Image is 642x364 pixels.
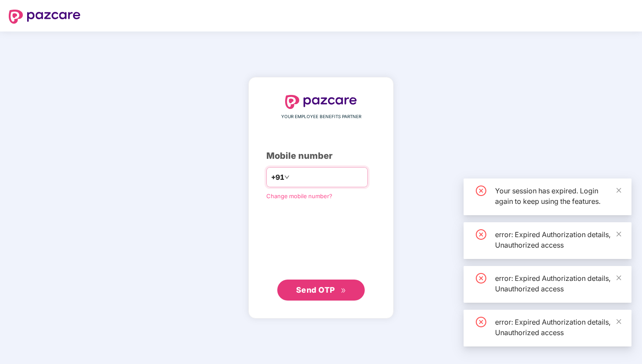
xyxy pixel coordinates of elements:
span: +91 [271,172,284,183]
span: Send OTP [296,285,335,294]
span: close [616,231,622,237]
div: Mobile number [266,149,376,163]
img: logo [9,10,80,24]
span: close [616,187,622,193]
span: close-circle [476,317,486,327]
div: error: Expired Authorization details, Unauthorized access [495,229,621,250]
span: close-circle [476,229,486,240]
span: close [616,275,622,281]
a: Change mobile number? [266,192,332,199]
span: double-right [341,288,346,294]
span: down [284,175,290,180]
div: error: Expired Authorization details, Unauthorized access [495,317,621,338]
div: error: Expired Authorization details, Unauthorized access [495,273,621,294]
img: logo [285,95,357,109]
span: close [616,318,622,325]
span: YOUR EMPLOYEE BENEFITS PARTNER [281,113,361,120]
div: Your session has expired. Login again to keep using the features. [495,185,621,206]
span: close-circle [476,185,486,196]
button: Send OTPdouble-right [277,280,365,301]
span: close-circle [476,273,486,283]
